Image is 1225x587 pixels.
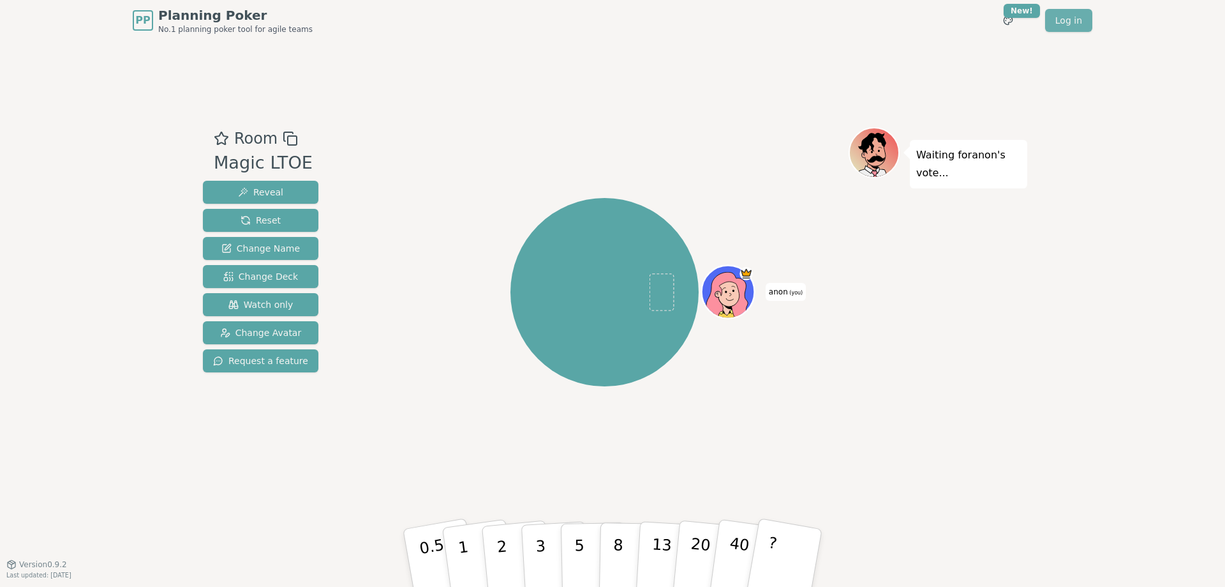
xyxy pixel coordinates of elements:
span: Room [234,127,278,150]
span: Last updated: [DATE] [6,572,71,579]
span: Watch only [228,298,293,311]
div: Magic LTOE [214,150,313,176]
button: Add as favourite [214,127,229,150]
a: PPPlanning PokerNo.1 planning poker tool for agile teams [133,6,313,34]
span: Change Name [221,242,300,255]
button: Click to change your avatar [703,267,753,317]
button: Version0.9.2 [6,560,67,570]
span: Request a feature [213,354,308,367]
span: PP [135,13,150,28]
span: No.1 planning poker tool for agile teams [158,24,313,34]
span: Version 0.9.2 [19,560,67,570]
p: Waiting for anon 's vote... [916,146,1021,182]
button: Change Name [203,237,318,260]
div: New! [1004,4,1040,18]
button: Change Avatar [203,321,318,344]
span: (you) [788,290,803,296]
button: Reveal [203,181,318,204]
span: Change Deck [223,270,298,283]
button: Change Deck [203,265,318,288]
span: Change Avatar [220,326,302,339]
button: Reset [203,209,318,232]
button: Watch only [203,293,318,316]
span: Click to change your name [766,283,806,301]
span: Reveal [238,186,283,199]
span: Reset [241,214,281,227]
span: Planning Poker [158,6,313,24]
a: Log in [1045,9,1092,32]
span: anon is the host [739,267,753,280]
button: Request a feature [203,349,318,372]
button: New! [997,9,1020,32]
